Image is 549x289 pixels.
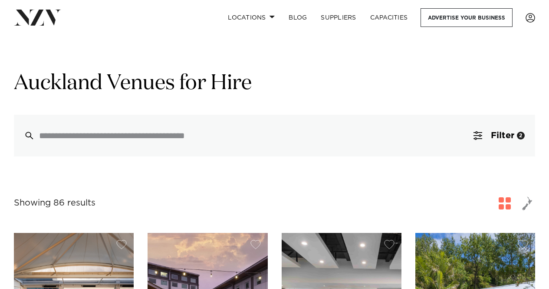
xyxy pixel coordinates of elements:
[14,196,95,210] div: Showing 86 results
[221,8,282,27] a: Locations
[14,70,535,97] h1: Auckland Venues for Hire
[314,8,363,27] a: SUPPLIERS
[491,131,514,140] span: Filter
[421,8,513,27] a: Advertise your business
[463,115,535,156] button: Filter2
[517,132,525,140] div: 2
[282,8,314,27] a: BLOG
[363,8,415,27] a: Capacities
[14,10,61,25] img: nzv-logo.png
